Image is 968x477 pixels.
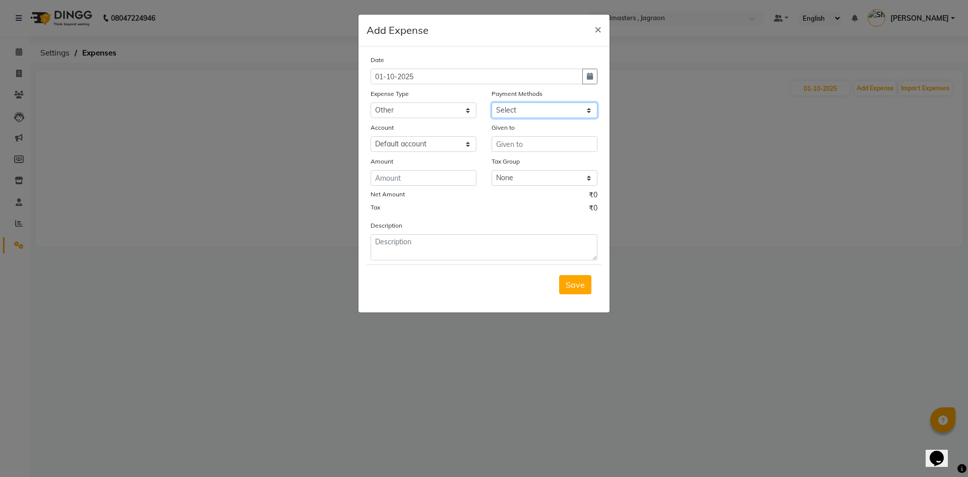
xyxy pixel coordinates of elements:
[371,123,394,132] label: Account
[559,275,591,294] button: Save
[371,157,393,166] label: Amount
[371,56,384,65] label: Date
[589,190,597,203] span: ₹0
[926,437,958,467] iframe: chat widget
[594,21,601,36] span: ×
[371,203,380,212] label: Tax
[566,280,585,290] span: Save
[586,15,610,43] button: Close
[492,89,542,98] label: Payment Methods
[371,221,402,230] label: Description
[371,89,409,98] label: Expense Type
[589,203,597,216] span: ₹0
[371,170,476,186] input: Amount
[492,157,520,166] label: Tax Group
[367,23,429,38] h5: Add Expense
[371,190,405,199] label: Net Amount
[492,136,597,152] input: Given to
[492,123,515,132] label: Given to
